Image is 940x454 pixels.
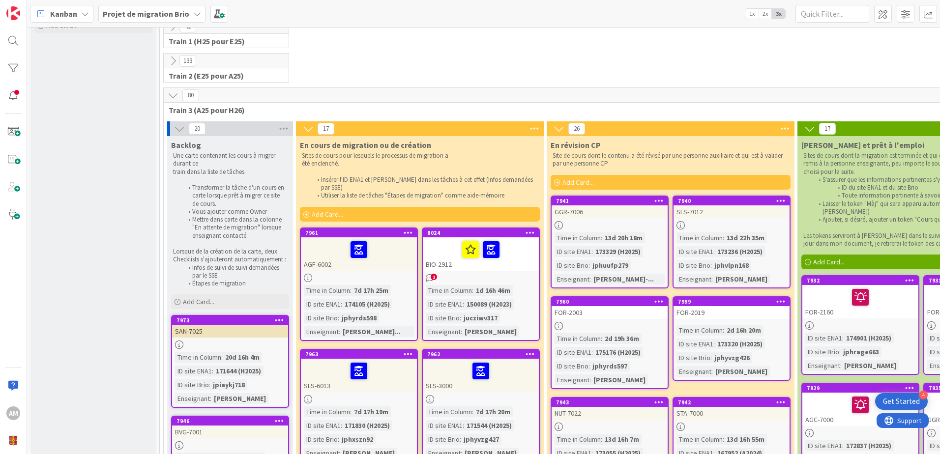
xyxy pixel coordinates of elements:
div: 7940 [678,198,790,204]
li: Mettre dans carte dans la colonne "En attente de migration" lorsque enseignant contacté. [183,216,288,240]
div: FOR-2160 [802,285,918,318]
div: ID site Brio [304,312,338,323]
span: Support [21,1,45,13]
div: 173329 (H2025) [593,246,643,257]
span: : [588,260,590,271]
li: Vous ajouter comme Owner [183,208,288,216]
div: ID site ENA1 [555,246,591,257]
div: Enseignant [676,274,711,284]
div: 2d 16h 20m [724,325,764,336]
div: 7973 [176,317,288,324]
div: 7d 17h 20m [473,406,513,417]
span: : [710,260,712,271]
div: Open Get Started checklist, remaining modules: 4 [875,393,928,410]
span: : [461,326,462,337]
span: : [210,393,211,404]
span: : [460,312,461,323]
div: 7960FOR-2003 [552,297,668,319]
span: : [591,347,593,358]
div: 13d 16h 55m [724,434,767,445]
li: Insérer l'ID ENA1 et [PERSON_NAME] dans les tâches à cet effet (Infos demandées par SSE) [312,176,538,192]
span: : [842,440,844,451]
span: 1x [745,9,759,19]
p: Une carte contenant les cours à migrer durant ce [173,152,287,168]
div: SLS-3000 [423,359,539,392]
p: Lorsque de la création de la carte, deux Checklists s'ajouteront automatiquement : [173,248,287,264]
div: GGR-7006 [552,205,668,218]
div: 174105 (H2025) [342,299,392,310]
div: Get Started [883,397,920,406]
img: avatar [6,434,20,448]
span: : [711,366,713,377]
div: [PERSON_NAME] [462,326,519,337]
input: Quick Filter... [795,5,869,23]
span: : [338,312,339,323]
div: SAN-7025 [172,325,288,338]
div: AM [6,406,20,420]
div: 7940SLS-7012 [674,197,790,218]
div: ID site ENA1 [304,420,341,431]
a: 7940SLS-7012Time in Column:13d 22h 35mID site ENA1:173236 (H2025)ID site Brio:jphvlpn168Enseignan... [673,196,791,288]
div: 7940 [674,197,790,205]
div: 7961 [301,228,417,237]
div: ID site Brio [676,352,710,363]
span: : [591,246,593,257]
span: En révision CP [551,140,601,150]
div: jucziwv317 [461,312,500,323]
span: : [723,325,724,336]
div: 4 [919,391,928,399]
div: Time in Column [555,232,601,243]
span: : [341,299,342,310]
span: : [601,333,602,344]
div: BVG-7001 [172,426,288,438]
p: Site de cours dont le contenu a été révisé par une personne auxiliaire et qui est à valider par u... [553,152,789,168]
div: 7942 [678,399,790,406]
div: 7999FOR-2019 [674,297,790,319]
div: ID site ENA1 [304,299,341,310]
div: 7941GGR-7006 [552,197,668,218]
div: Time in Column [555,333,601,344]
div: Enseignant [676,366,711,377]
img: Visit kanbanzone.com [6,6,20,20]
div: [PERSON_NAME] [713,366,770,377]
div: 7932 [802,276,918,285]
div: ID site ENA1 [426,420,463,431]
div: AGF-6002 [301,237,417,271]
div: 173236 (H2025) [715,246,765,257]
span: : [463,299,464,310]
div: 175176 (H2025) [593,347,643,358]
div: 7941 [556,198,668,204]
span: : [839,346,841,357]
span: : [710,352,712,363]
div: 8024 [427,229,539,236]
div: Time in Column [304,406,350,417]
p: train dans la liste de tâches. [173,168,287,176]
span: 20 [189,123,206,135]
div: Enseignant [555,274,589,284]
div: 7929AGC-7000 [802,384,918,426]
div: 7960 [556,298,668,305]
div: 7973 [172,316,288,325]
b: Projet de migration Brio [103,9,189,19]
div: ID site Brio [426,312,460,323]
div: Time in Column [676,325,723,336]
a: 7960FOR-2003Time in Column:2d 19h 36mID site ENA1:175176 (H2025)ID site Brio:jphyrds597Enseignant... [551,296,669,389]
div: 174901 (H2025) [844,333,894,343]
span: Train 2 (E25 pour A25) [169,71,276,81]
span: : [209,379,210,390]
a: 7941GGR-7006Time in Column:13d 20h 18mID site ENA1:173329 (H2025)ID site Brio:jphuufp279Enseignan... [551,196,669,288]
span: Add Card... [183,297,214,306]
div: ID site Brio [426,434,460,445]
div: ID site ENA1 [175,366,212,376]
div: ID site Brio [175,379,209,390]
div: 171644 (H2025) [213,366,264,376]
div: 13d 16h 7m [602,434,642,445]
span: Train 1 (H25 pour E25) [169,36,276,46]
div: 7943 [552,398,668,407]
div: Time in Column [676,232,723,243]
div: jphxszn92 [339,434,376,445]
div: STA-7000 [674,407,790,420]
span: : [723,434,724,445]
div: 20d 16h 4m [223,352,262,363]
div: 7962 [427,351,539,358]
